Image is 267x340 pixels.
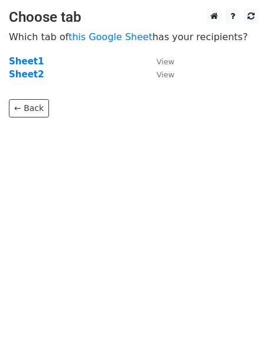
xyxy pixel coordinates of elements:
small: View [157,70,174,79]
h3: Choose tab [9,9,258,26]
a: View [145,56,174,67]
p: Which tab of has your recipients? [9,31,258,43]
a: Sheet1 [9,56,44,67]
a: ← Back [9,99,49,117]
a: Sheet2 [9,69,44,80]
a: this Google Sheet [69,31,152,42]
a: View [145,69,174,80]
small: View [157,57,174,66]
